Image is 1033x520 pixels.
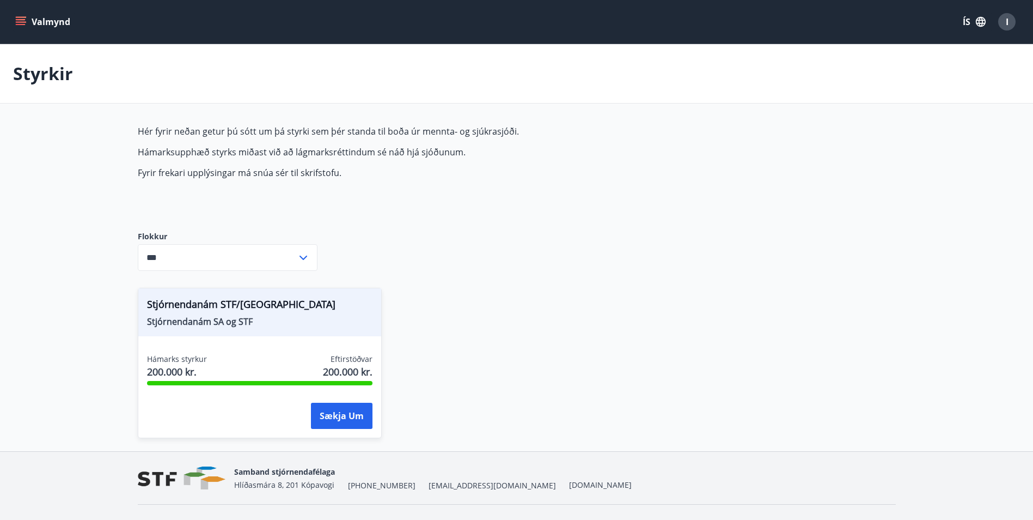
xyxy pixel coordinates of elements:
[147,297,372,316] span: Stjórnendanám STF/[GEOGRAPHIC_DATA]
[147,316,372,328] span: Stjórnendanám SA og STF
[138,167,652,179] p: Fyrir frekari upplýsingar má snúa sér til skrifstofu.
[311,403,372,429] button: Sækja um
[331,354,372,365] span: Eftirstöðvar
[994,9,1020,35] button: I
[13,62,73,86] p: Styrkir
[13,12,75,32] button: menu
[147,354,207,365] span: Hámarks styrkur
[138,467,225,490] img: vjCaq2fThgY3EUYqSgpjEiBg6WP39ov69hlhuPVN.png
[1006,16,1008,28] span: I
[234,467,335,477] span: Samband stjórnendafélaga
[348,480,415,491] span: [PHONE_NUMBER]
[429,480,556,491] span: [EMAIL_ADDRESS][DOMAIN_NAME]
[957,12,992,32] button: ÍS
[569,480,632,490] a: [DOMAIN_NAME]
[138,231,317,242] label: Flokkur
[323,365,372,379] span: 200.000 kr.
[138,146,652,158] p: Hámarksupphæð styrks miðast við að lágmarksréttindum sé náð hjá sjóðunum.
[138,125,652,137] p: Hér fyrir neðan getur þú sótt um þá styrki sem þér standa til boða úr mennta- og sjúkrasjóði.
[147,365,207,379] span: 200.000 kr.
[234,480,334,490] span: Hlíðasmára 8, 201 Kópavogi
